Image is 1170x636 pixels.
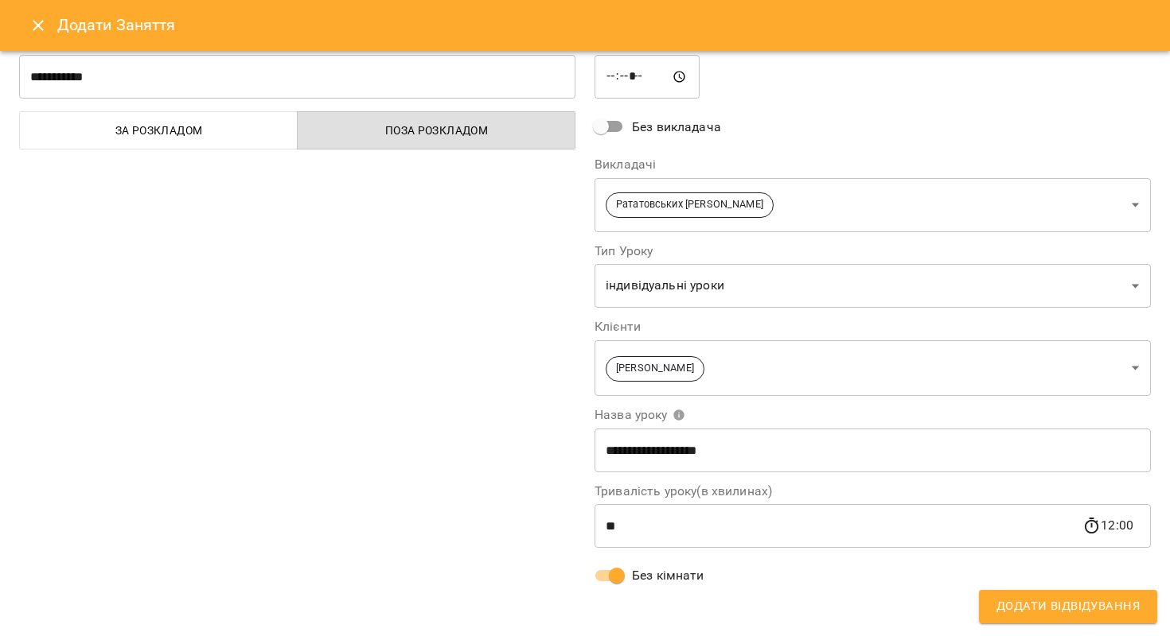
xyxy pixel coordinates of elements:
[595,485,1151,498] label: Тривалість уроку(в хвилинах)
[57,13,1151,37] h6: Додати Заняття
[595,339,1151,396] div: [PERSON_NAME]
[595,158,1151,171] label: Викладачі
[307,121,566,140] span: Поза розкладом
[979,590,1157,623] button: Додати Відвідування
[595,320,1151,333] label: Клієнти
[595,409,685,421] span: Назва уроку
[996,596,1140,617] span: Додати Відвідування
[595,264,1151,308] div: індивідуальні уроки
[29,121,288,140] span: За розкладом
[632,566,704,585] span: Без кімнати
[595,245,1151,258] label: Тип Уроку
[606,361,704,376] span: [PERSON_NAME]
[19,111,298,149] button: За розкладом
[297,111,575,149] button: Поза розкладом
[595,177,1151,232] div: Рататовських [PERSON_NAME]
[19,6,57,45] button: Close
[606,197,773,212] span: Рататовських [PERSON_NAME]
[632,118,721,137] span: Без викладача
